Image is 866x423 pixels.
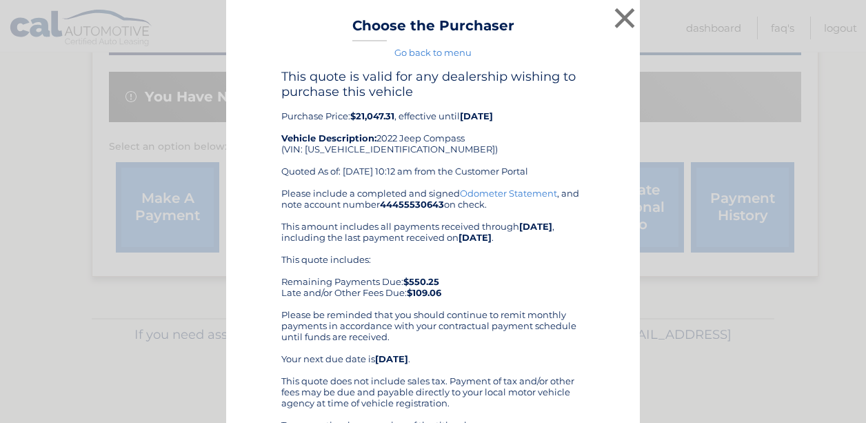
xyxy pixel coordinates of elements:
b: [DATE] [375,353,408,364]
b: $21,047.31 [350,110,394,121]
strong: Vehicle Description: [281,132,376,144]
a: Odometer Statement [460,188,557,199]
b: [DATE] [460,110,493,121]
h3: Choose the Purchaser [352,17,514,41]
b: [DATE] [519,221,552,232]
b: $109.06 [407,287,441,298]
button: × [611,4,638,32]
div: This quote includes: Remaining Payments Due: Late and/or Other Fees Due: [281,254,585,298]
b: $550.25 [403,276,439,287]
div: Purchase Price: , effective until 2022 Jeep Compass (VIN: [US_VEHICLE_IDENTIFICATION_NUMBER]) Quo... [281,69,585,188]
b: 44455530643 [380,199,444,210]
b: [DATE] [459,232,492,243]
h4: This quote is valid for any dealership wishing to purchase this vehicle [281,69,585,99]
a: Go back to menu [394,47,472,58]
